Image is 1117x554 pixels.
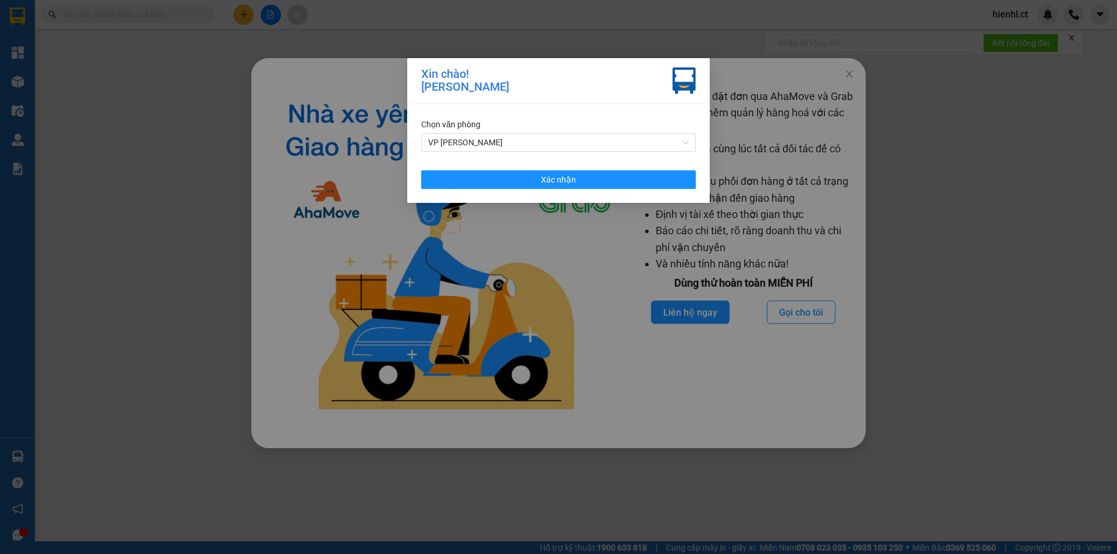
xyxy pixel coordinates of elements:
button: Xác nhận [421,170,696,189]
img: vxr-icon [673,67,696,94]
div: Xin chào! [PERSON_NAME] [421,67,509,94]
span: Xác nhận [541,173,576,186]
span: VP Hồng Lĩnh [428,134,689,151]
div: Chọn văn phòng [421,118,696,131]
